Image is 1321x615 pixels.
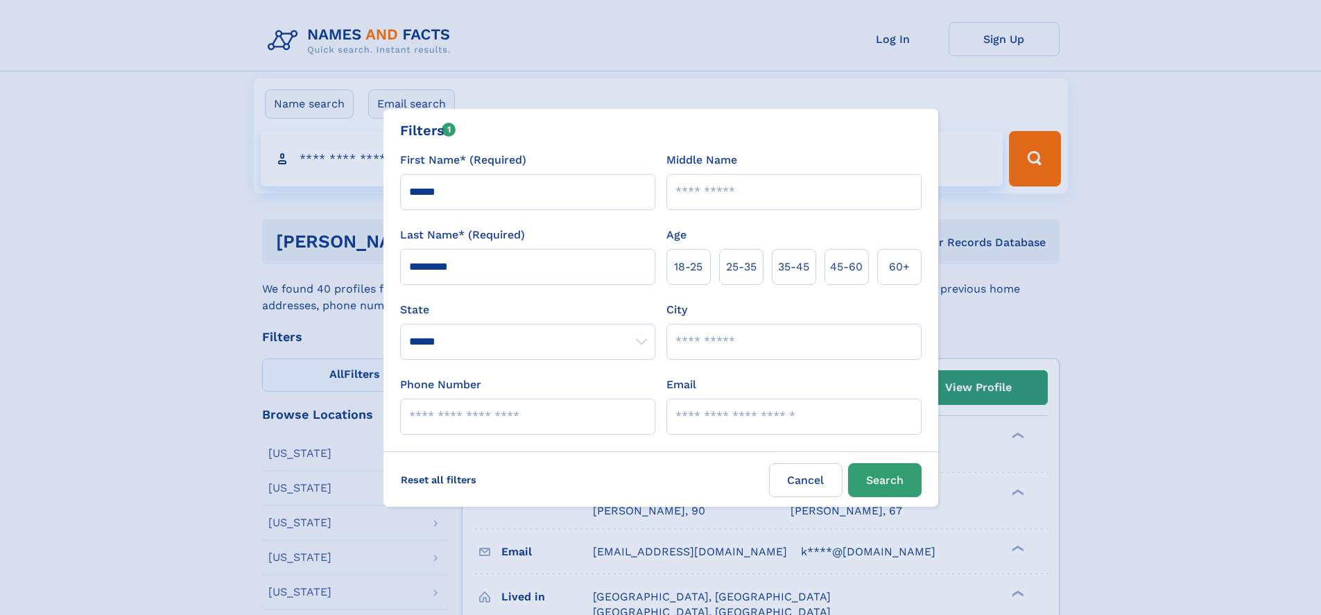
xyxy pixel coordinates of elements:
div: Filters [400,120,456,141]
label: City [666,302,687,318]
label: Reset all filters [392,463,485,496]
span: 45‑60 [830,259,863,275]
label: Middle Name [666,152,737,168]
label: Email [666,376,696,393]
label: State [400,302,655,318]
span: 18‑25 [674,259,702,275]
span: 25‑35 [726,259,757,275]
button: Search [848,463,922,497]
label: Last Name* (Required) [400,227,525,243]
label: Phone Number [400,376,481,393]
label: Cancel [769,463,843,497]
span: 35‑45 [778,259,809,275]
label: First Name* (Required) [400,152,526,168]
label: Age [666,227,687,243]
span: 60+ [889,259,910,275]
